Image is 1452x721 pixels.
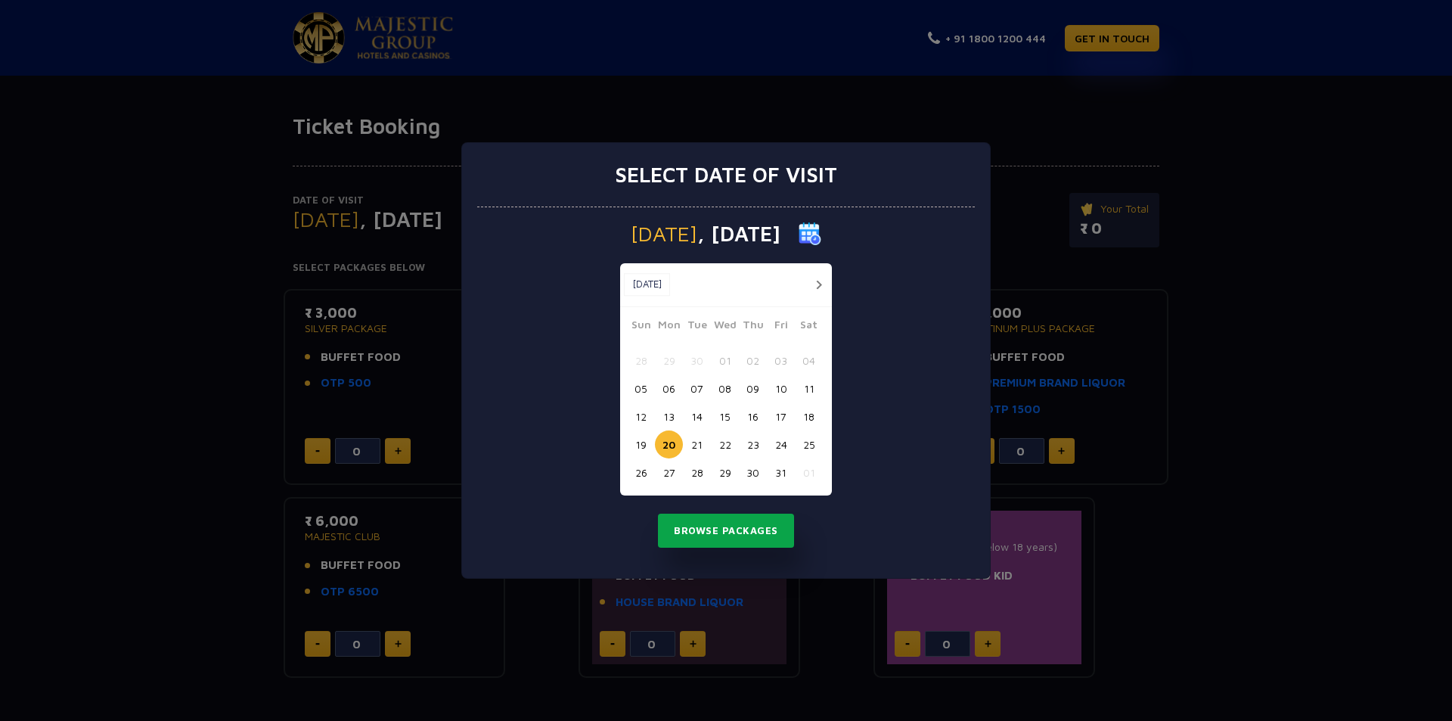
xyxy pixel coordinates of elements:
[799,222,821,245] img: calender icon
[683,316,711,337] span: Tue
[767,402,795,430] button: 17
[683,458,711,486] button: 28
[655,374,683,402] button: 06
[683,374,711,402] button: 07
[627,402,655,430] button: 12
[795,430,823,458] button: 25
[767,374,795,402] button: 10
[739,316,767,337] span: Thu
[767,316,795,337] span: Fri
[624,273,670,296] button: [DATE]
[697,223,780,244] span: , [DATE]
[655,458,683,486] button: 27
[795,316,823,337] span: Sat
[683,402,711,430] button: 14
[795,347,823,374] button: 04
[767,430,795,458] button: 24
[739,458,767,486] button: 30
[795,402,823,430] button: 18
[767,347,795,374] button: 03
[711,374,739,402] button: 08
[711,402,739,430] button: 15
[711,458,739,486] button: 29
[711,347,739,374] button: 01
[627,316,655,337] span: Sun
[683,347,711,374] button: 30
[739,374,767,402] button: 09
[739,402,767,430] button: 16
[627,347,655,374] button: 28
[631,223,697,244] span: [DATE]
[767,458,795,486] button: 31
[627,458,655,486] button: 26
[658,514,794,549] button: Browse Packages
[627,430,655,458] button: 19
[655,316,683,337] span: Mon
[683,430,711,458] button: 21
[795,458,823,486] button: 01
[711,430,739,458] button: 22
[627,374,655,402] button: 05
[711,316,739,337] span: Wed
[655,430,683,458] button: 20
[795,374,823,402] button: 11
[655,347,683,374] button: 29
[615,162,837,188] h3: Select date of visit
[739,347,767,374] button: 02
[655,402,683,430] button: 13
[739,430,767,458] button: 23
